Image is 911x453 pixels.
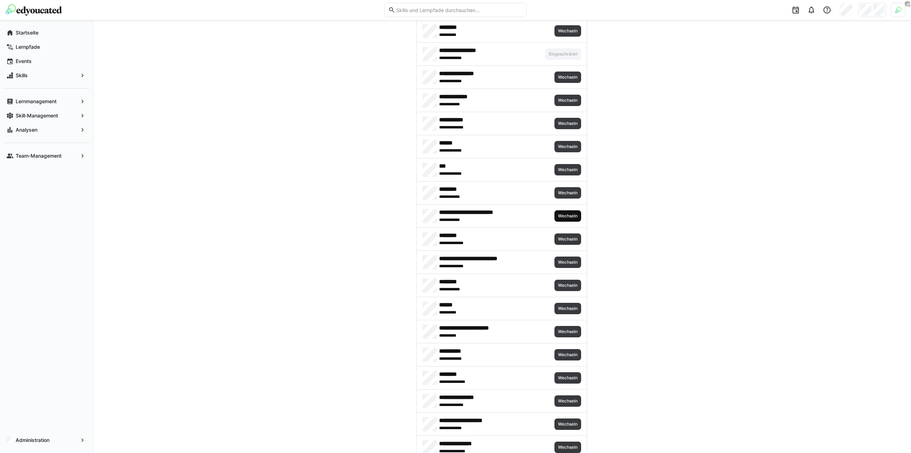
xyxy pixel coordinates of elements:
span: Wechseln [557,259,578,265]
button: Wechseln [554,442,581,453]
span: Wechseln [557,190,578,196]
button: Wechseln [554,72,581,83]
button: Wechseln [554,349,581,360]
button: Wechseln [554,25,581,37]
span: Wechseln [557,398,578,404]
button: Eingeschränkt [545,48,581,60]
button: Wechseln [554,210,581,222]
button: Wechseln [554,326,581,337]
span: Wechseln [557,74,578,80]
span: Wechseln [557,121,578,126]
button: Wechseln [554,164,581,175]
span: Wechseln [557,329,578,335]
span: Wechseln [557,375,578,381]
button: Wechseln [554,418,581,430]
span: Wechseln [557,236,578,242]
span: Wechseln [557,283,578,288]
span: Eingeschränkt [548,51,578,57]
span: Wechseln [557,144,578,149]
span: Wechseln [557,352,578,358]
button: Wechseln [554,257,581,268]
button: Wechseln [554,187,581,199]
span: Wechseln [557,306,578,311]
span: Wechseln [557,421,578,427]
span: Wechseln [557,28,578,34]
span: Wechseln [557,213,578,219]
input: Skills und Lernpfade durchsuchen… [395,7,523,13]
span: Wechseln [557,98,578,103]
button: Wechseln [554,95,581,106]
button: Wechseln [554,141,581,152]
button: Wechseln [554,395,581,407]
span: Wechseln [557,444,578,450]
button: Wechseln [554,372,581,384]
button: Wechseln [554,233,581,245]
button: Wechseln [554,303,581,314]
span: Wechseln [557,167,578,173]
button: Wechseln [554,280,581,291]
button: Wechseln [554,118,581,129]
